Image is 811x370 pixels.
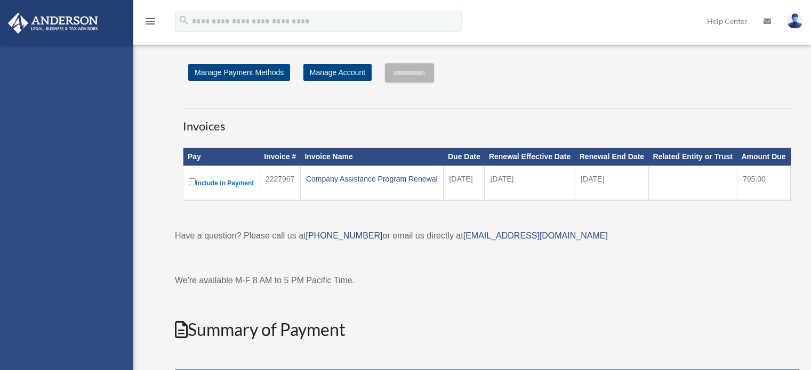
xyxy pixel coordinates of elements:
[183,148,260,166] th: Pay
[737,148,790,166] th: Amount Due
[303,64,372,81] a: Manage Account
[575,148,649,166] th: Renewal End Date
[300,148,444,166] th: Invoice Name
[485,148,575,166] th: Renewal Effective Date
[175,273,799,288] p: We're available M-F 8 AM to 5 PM Pacific Time.
[787,13,803,29] img: User Pic
[189,178,196,185] input: Include in Payment
[737,166,790,200] td: 795.00
[444,148,485,166] th: Due Date
[649,148,737,166] th: Related Entity or Trust
[463,231,608,240] a: [EMAIL_ADDRESS][DOMAIN_NAME]
[260,148,300,166] th: Invoice #
[444,166,485,200] td: [DATE]
[144,19,157,28] a: menu
[188,64,290,81] a: Manage Payment Methods
[175,318,799,342] h2: Summary of Payment
[575,166,649,200] td: [DATE]
[485,166,575,200] td: [DATE]
[5,13,101,34] img: Anderson Advisors Platinum Portal
[178,14,190,26] i: search
[175,228,799,243] p: Have a question? Please call us at or email us directly at
[183,108,791,135] h3: Invoices
[260,166,300,200] td: 2227967
[189,176,254,190] label: Include in Payment
[306,231,382,240] a: [PHONE_NUMBER]
[306,171,438,186] div: Company Assistance Program Renewal
[144,15,157,28] i: menu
